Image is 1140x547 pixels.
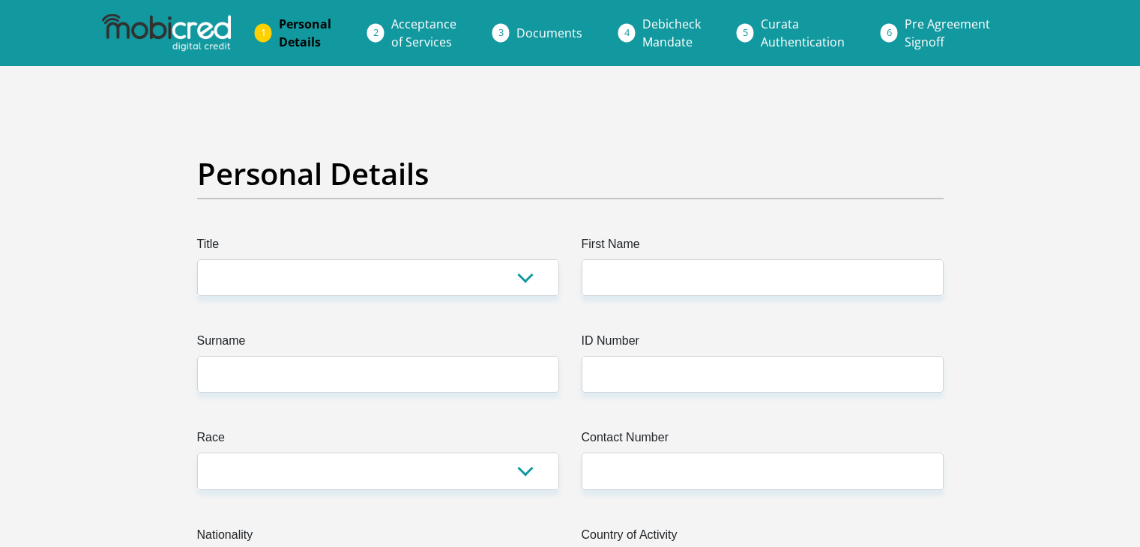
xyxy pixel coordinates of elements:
[102,14,231,52] img: mobicred logo
[197,332,559,356] label: Surname
[197,356,559,393] input: Surname
[582,356,944,393] input: ID Number
[582,332,944,356] label: ID Number
[379,9,468,57] a: Acceptanceof Services
[893,9,1002,57] a: Pre AgreementSignoff
[267,9,343,57] a: PersonalDetails
[391,16,456,50] span: Acceptance of Services
[582,235,944,259] label: First Name
[642,16,701,50] span: Debicheck Mandate
[630,9,713,57] a: DebicheckMandate
[761,16,845,50] span: Curata Authentication
[582,259,944,296] input: First Name
[504,18,594,48] a: Documents
[905,16,990,50] span: Pre Agreement Signoff
[582,429,944,453] label: Contact Number
[749,9,857,57] a: CurataAuthentication
[197,429,559,453] label: Race
[197,235,559,259] label: Title
[582,453,944,489] input: Contact Number
[516,25,582,41] span: Documents
[279,16,331,50] span: Personal Details
[197,156,944,192] h2: Personal Details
